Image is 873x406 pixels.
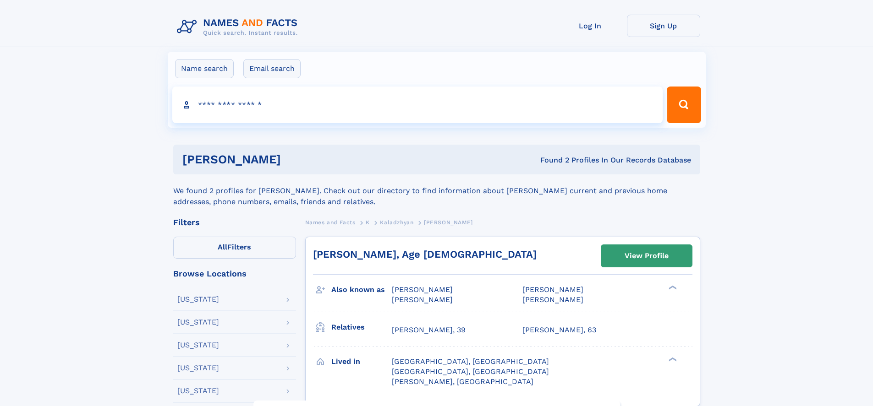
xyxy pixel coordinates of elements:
[177,319,219,326] div: [US_STATE]
[331,354,392,369] h3: Lived in
[173,218,296,227] div: Filters
[173,237,296,259] label: Filters
[522,295,583,304] span: [PERSON_NAME]
[666,285,677,291] div: ❯
[522,325,596,335] a: [PERSON_NAME], 63
[177,341,219,349] div: [US_STATE]
[173,15,305,39] img: Logo Names and Facts
[305,217,356,228] a: Names and Facts
[392,325,466,335] a: [PERSON_NAME], 39
[667,87,701,123] button: Search Button
[627,15,700,37] a: Sign Up
[313,249,537,260] a: [PERSON_NAME], Age [DEMOGRAPHIC_DATA]
[173,270,296,278] div: Browse Locations
[424,219,473,226] span: [PERSON_NAME]
[331,319,392,335] h3: Relatives
[366,219,370,226] span: K
[392,367,549,376] span: [GEOGRAPHIC_DATA], [GEOGRAPHIC_DATA]
[411,155,691,165] div: Found 2 Profiles In Our Records Database
[392,357,549,366] span: [GEOGRAPHIC_DATA], [GEOGRAPHIC_DATA]
[666,356,677,362] div: ❯
[218,243,227,251] span: All
[177,296,219,303] div: [US_STATE]
[601,245,692,267] a: View Profile
[331,282,392,298] h3: Also known as
[380,219,413,226] span: Kaladzhyan
[366,217,370,228] a: K
[392,377,533,386] span: [PERSON_NAME], [GEOGRAPHIC_DATA]
[392,295,453,304] span: [PERSON_NAME]
[177,364,219,372] div: [US_STATE]
[554,15,627,37] a: Log In
[175,59,234,78] label: Name search
[243,59,301,78] label: Email search
[177,387,219,395] div: [US_STATE]
[182,154,411,165] h1: [PERSON_NAME]
[625,245,669,266] div: View Profile
[173,174,700,207] div: We found 2 profiles for [PERSON_NAME]. Check out our directory to find information about [PERSON_...
[172,87,663,123] input: search input
[380,217,413,228] a: Kaladzhyan
[392,285,453,294] span: [PERSON_NAME]
[522,285,583,294] span: [PERSON_NAME]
